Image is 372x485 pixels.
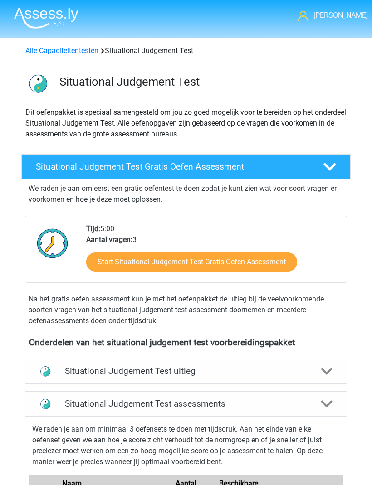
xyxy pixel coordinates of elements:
p: Dit oefenpakket is speciaal samengesteld om jou zo goed mogelijk voor te bereiden op het onderdee... [25,107,347,140]
img: Assessly [14,7,78,29]
img: situational judgement test assessments [36,395,54,413]
img: Klok [33,223,73,263]
div: Situational Judgement Test [22,45,350,56]
b: Tijd: [86,224,100,233]
h4: Situational Judgement Test assessments [65,398,307,409]
a: Situational Judgement Test Gratis Oefen Assessment [18,154,354,179]
p: We raden je aan om minimaal 3 oefensets te doen met tijdsdruk. Aan het einde van elke oefenset ge... [32,424,340,467]
img: situational judgement test uitleg [36,362,54,380]
h3: Situational Judgement Test [59,75,343,89]
a: [PERSON_NAME] [298,10,365,21]
a: uitleg Situational Judgement Test uitleg [21,359,351,384]
h4: Onderdelen van het situational judgement test voorbereidingspakket [29,337,343,348]
div: 5:00 3 [79,223,346,282]
a: Alle Capaciteitentesten [25,46,98,55]
h4: Situational Judgement Test Gratis Oefen Assessment [36,161,310,172]
a: assessments Situational Judgement Test assessments [21,391,351,417]
img: situational judgement test [22,67,54,100]
b: Aantal vragen: [86,235,132,244]
a: Start Situational Judgement Test Gratis Oefen Assessment [86,252,297,272]
p: We raden je aan om eerst een gratis oefentest te doen zodat je kunt zien wat voor soort vragen er... [29,183,343,205]
h4: Situational Judgement Test uitleg [65,366,307,376]
div: Na het gratis oefen assessment kun je met het oefenpakket de uitleg bij de veelvoorkomende soorte... [25,294,347,326]
span: [PERSON_NAME] [313,11,368,19]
